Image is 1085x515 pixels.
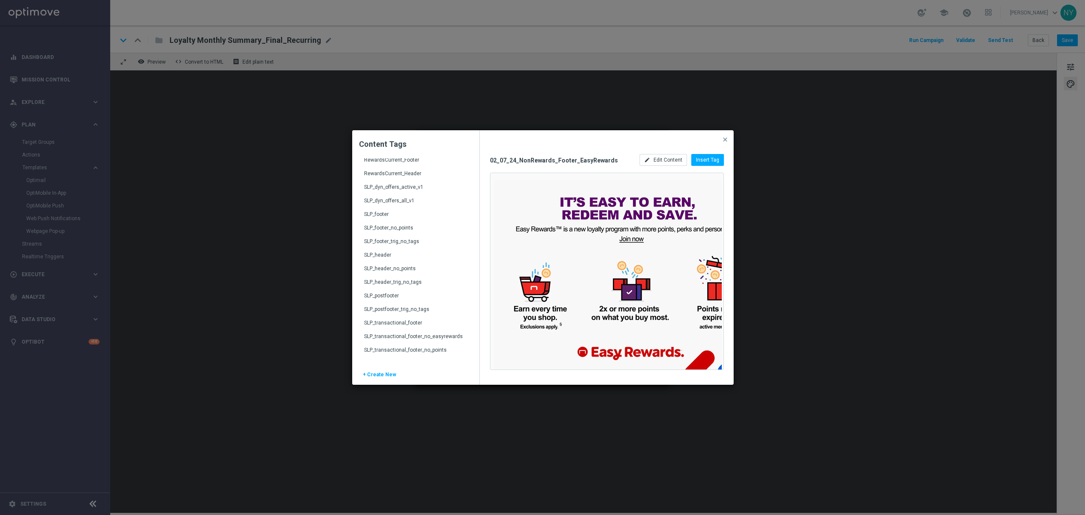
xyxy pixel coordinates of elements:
div: Press SPACE to select this row. [354,343,477,357]
div: Press SPACE to select this row. [354,330,477,343]
span: + Create New [363,372,396,384]
div: Press SPACE to select this row. [354,275,477,289]
div: Press SPACE to select this row. [354,194,477,207]
div: SLP_transactional_footer_no_easyrewards [364,333,469,347]
div: SLP_dyn_offers_active_v1 [364,184,469,197]
span: 02_07_24_NonRewards_Footer_EasyRewards [490,157,630,164]
div: Press SPACE to select this row. [354,207,477,221]
div: Press SPACE to select this row. [354,235,477,248]
i: edit [644,157,650,163]
div: Press SPACE to select this row. [354,221,477,235]
div: SLP_postfooter_trig_no_tags [364,306,469,319]
div: SLP_footer_no_points [364,224,469,238]
div: SLP_header [364,252,469,265]
div: Press SPACE to select this row. [354,302,477,316]
div: SLP_transactional_footer [364,319,469,333]
span: Insert Tag [696,157,719,163]
div: SLP_postfooter [364,292,469,306]
div: Press SPACE to select this row. [354,180,477,194]
div: Press SPACE to select this row. [354,153,477,167]
div: SLP_transactional_footer_no_points [364,347,469,360]
div: Press SPACE to select this row. [354,167,477,180]
div: Press SPACE to select this row. [354,357,477,370]
div: SLP_footer_trig_no_tags [364,238,469,252]
div: Press SPACE to select this row. [354,289,477,302]
div: SLP_footer [364,211,469,224]
span: Edit Content [654,157,682,163]
div: RewardsCurrent_Header [364,170,469,184]
span: close [722,136,729,143]
div: Press SPACE to select this row. [354,262,477,275]
div: SLP_dyn_offers_all_v1 [364,197,469,211]
div: SLP_header_trig_no_tags [364,279,469,292]
img: It's easy to earn, redeem and save. Join now. [494,180,765,370]
div: Press SPACE to select this row. [354,316,477,330]
h2: Content Tags [359,139,473,149]
div: SLP_transactional_trig_no_tag_footer [364,360,469,374]
div: Press SPACE to select this row. [354,248,477,262]
div: SLP_header_no_points [364,265,469,279]
div: RewardsCurrent_Footer [364,157,469,170]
